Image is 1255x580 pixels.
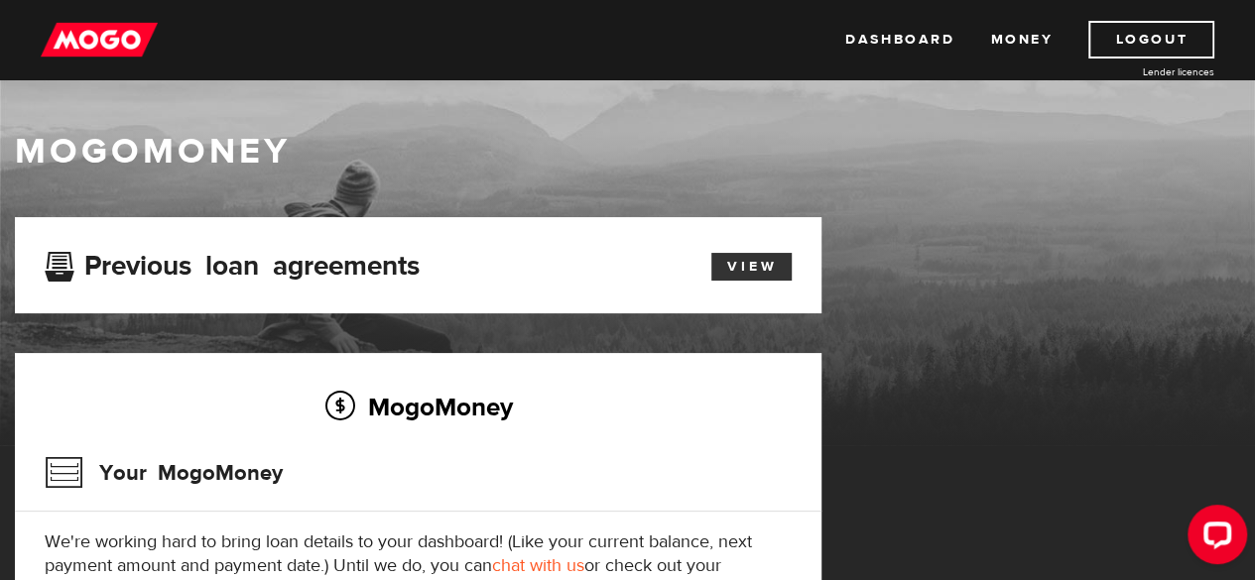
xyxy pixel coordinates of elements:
a: Money [990,21,1053,58]
h1: MogoMoney [15,131,1240,173]
img: mogo_logo-11ee424be714fa7cbb0f0f49df9e16ec.png [41,21,158,58]
iframe: LiveChat chat widget [1172,497,1255,580]
h3: Your MogoMoney [45,447,283,499]
a: Logout [1088,21,1214,58]
a: Dashboard [845,21,954,58]
a: chat with us [492,554,584,577]
h3: Previous loan agreements [45,250,420,276]
a: View [711,253,792,281]
a: Lender licences [1066,64,1214,79]
h2: MogoMoney [45,386,792,427]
